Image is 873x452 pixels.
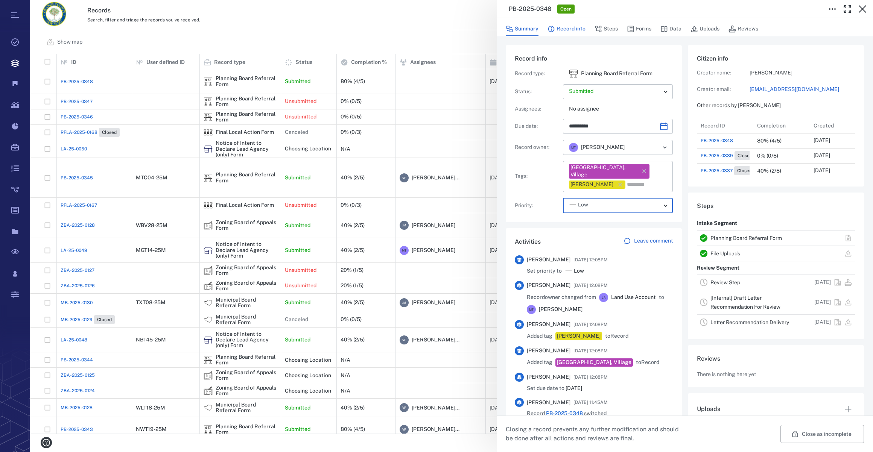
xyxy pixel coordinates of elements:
span: [PERSON_NAME] [527,256,570,264]
p: [DATE] [814,167,830,174]
span: Low [578,201,588,209]
button: Reviews [729,22,758,36]
p: Closing a record prevents any further modification and should be done after all actions and revie... [506,425,685,443]
h6: Citizen info [697,54,855,63]
span: Low [574,267,584,275]
p: Priority : [515,202,560,209]
span: [PERSON_NAME] [527,373,570,381]
a: [Internal] Draft Letter Recommendation For Review [710,295,780,310]
div: Completion [753,118,810,133]
div: [PERSON_NAME] [557,332,601,340]
p: Record type : [515,70,560,77]
div: 80% (4/5) [757,138,782,144]
div: Record ID [697,118,753,133]
p: Review Segment [697,261,739,275]
span: Added tag [527,359,552,366]
div: M T [569,143,578,152]
h6: Reviews [697,354,855,363]
a: Review Step [710,279,740,285]
h3: PB-2025-0348 [509,5,551,14]
span: [DATE] 12:08PM [573,373,608,382]
span: Open [559,6,573,12]
span: [DATE] 12:08PM [573,255,608,264]
a: Letter Recommendation Delivery [710,319,789,325]
a: PB-2025-0348 [546,410,583,416]
a: PB-2025-0348 [701,137,733,144]
p: Assignees : [515,105,560,113]
p: [DATE] [814,137,830,144]
span: PB-2025-0337 [701,167,733,174]
span: Added tag [527,332,552,340]
a: PB-2025-0337Closed [701,166,755,175]
button: Steps [595,22,618,36]
div: Record infoRecord type:icon Planning Board Referral FormPlanning Board Referral FormStatus:Assign... [506,45,682,228]
span: [PERSON_NAME] [527,347,570,355]
p: Record owner : [515,144,560,151]
p: [DATE] [814,319,831,326]
div: Record ID [701,115,725,136]
a: PB-2025-0339Closed [701,151,755,160]
div: ActivitiesLeave comment[PERSON_NAME][DATE] 12:08PMSet priority toLow[PERSON_NAME][DATE] 12:08PMRe... [506,228,682,433]
p: Submitted [569,88,661,95]
p: Planning Board Referral Form [581,70,652,77]
span: Record switched from to [527,410,673,425]
h6: Record info [515,54,673,63]
div: StepsIntake SegmentPlanning Board Referral FormFile UploadsReview SegmentReview Step[DATE][Intern... [688,193,864,345]
h6: Uploads [697,405,720,414]
span: Set due date to [527,385,582,392]
button: Close as incomplete [780,425,864,443]
span: [DATE] 12:08PM [573,281,608,290]
span: [DATE] 12:08PM [573,320,608,329]
span: [PERSON_NAME] [539,306,583,313]
span: PB-2025-0339 [701,152,733,159]
div: 0% (0/5) [757,153,778,159]
p: Other records by [PERSON_NAME] [697,102,855,109]
button: Forms [627,22,651,36]
span: [PERSON_NAME] [581,144,625,151]
span: to Record [605,332,628,340]
button: Data [660,22,681,36]
span: Closed [736,153,754,159]
p: Status : [515,88,560,96]
p: Creator email: [697,86,750,93]
span: Closed [736,168,753,174]
p: Leave comment [634,237,673,245]
div: Created [814,115,834,136]
p: Intake Segment [697,217,737,230]
span: [DATE] [566,385,582,391]
p: [DATE] [814,299,831,306]
p: No assignee [569,105,673,113]
a: [EMAIL_ADDRESS][DOMAIN_NAME] [750,86,855,93]
a: Leave comment [624,237,673,246]
p: [PERSON_NAME] [750,69,855,77]
div: Created [810,118,866,133]
span: [PERSON_NAME] [527,399,570,406]
button: Toggle Fullscreen [840,2,855,17]
div: ReviewsThere is nothing here yet [688,345,864,393]
a: Planning Board Referral Form [710,235,782,241]
div: L A [599,293,608,302]
button: Summary [506,22,538,36]
img: icon Planning Board Referral Form [569,69,578,78]
button: Uploads [690,22,719,36]
div: Completion [757,115,786,136]
div: Planning Board Referral Form [569,69,578,78]
div: M T [527,305,536,314]
div: Citizen infoCreator name:[PERSON_NAME]Creator email:[EMAIL_ADDRESS][DOMAIN_NAME]Other records by ... [688,45,864,193]
span: Help [17,5,32,12]
div: 40% (2/5) [757,168,781,174]
div: [GEOGRAPHIC_DATA], Village [557,359,631,366]
button: Choose date, selected date is Sep 17, 2025 [656,119,671,134]
span: Land Use Account [611,294,656,301]
a: File Uploads [710,250,740,256]
span: [PERSON_NAME] [527,321,570,328]
span: [DATE] 11:45AM [573,398,608,407]
h6: Steps [697,202,855,211]
p: [DATE] [814,279,831,286]
span: to Record [636,359,659,366]
button: Close [855,2,870,17]
span: [PERSON_NAME] [527,282,570,289]
button: Open [660,142,670,153]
